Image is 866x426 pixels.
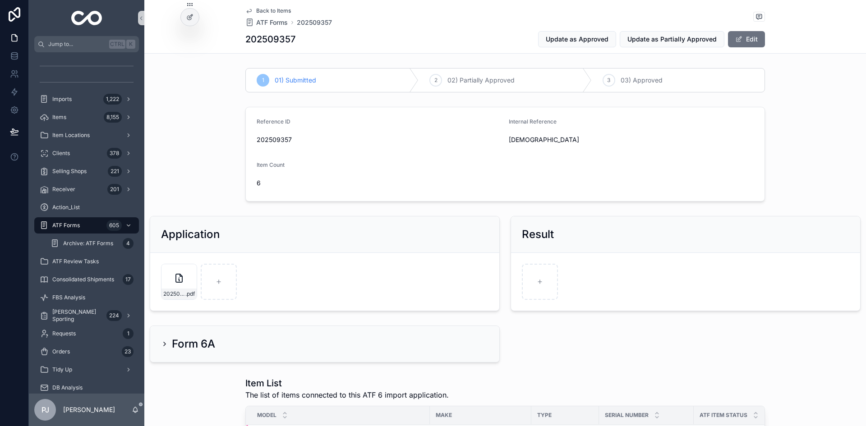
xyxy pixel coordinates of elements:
[52,168,87,175] span: Selling Shops
[52,308,103,323] span: [PERSON_NAME] Sporting
[34,362,139,378] a: Tidy Up
[52,348,70,355] span: Orders
[627,35,717,44] span: Update as Partially Approved
[123,238,134,249] div: 4
[34,380,139,396] a: DB Analysis
[104,112,122,123] div: 8,155
[52,222,80,229] span: ATF Forms
[52,150,70,157] span: Clients
[161,227,220,242] h2: Application
[257,412,276,419] span: Model
[257,161,285,168] span: Item Count
[29,52,144,394] div: scrollable content
[52,330,76,337] span: Requests
[106,220,122,231] div: 605
[509,118,557,125] span: Internal Reference
[700,412,747,419] span: ATF Item Status
[123,328,134,339] div: 1
[48,41,106,48] span: Jump to...
[257,118,290,125] span: Reference ID
[537,412,552,419] span: Type
[127,41,134,48] span: K
[52,258,99,265] span: ATF Review Tasks
[546,35,608,44] span: Update as Approved
[109,40,125,49] span: Ctrl
[107,148,122,159] div: 378
[245,18,288,27] a: ATF Forms
[34,253,139,270] a: ATF Review Tasks
[728,31,765,47] button: Edit
[257,135,502,144] span: 202509357
[607,77,610,84] span: 3
[245,389,449,400] span: The list of items connected to this ATF 6 import application.
[34,127,139,143] a: Item Locations
[52,132,90,139] span: Item Locations
[434,77,438,84] span: 2
[436,412,452,419] span: Make
[297,18,332,27] a: 202509357
[538,31,616,47] button: Update as Approved
[123,274,134,285] div: 17
[621,76,663,85] span: 03) Approved
[108,166,122,177] div: 221
[245,7,291,14] a: Back to Items
[41,404,49,415] span: PJ
[63,240,113,247] span: Archive: ATF Forms
[245,377,449,389] h1: Item List
[107,184,122,195] div: 201
[245,33,295,46] h1: 202509357
[52,384,83,391] span: DB Analysis
[34,199,139,215] a: Action_List
[52,276,114,283] span: Consolidated Shipments
[256,18,288,27] span: ATF Forms
[52,204,80,211] span: Action_List
[34,289,139,306] a: FBS Analysis
[262,77,264,84] span: 1
[256,7,291,14] span: Back to Items
[34,145,139,161] a: Clients378
[275,76,316,85] span: 01) Submitted
[71,11,102,25] img: App logo
[185,290,195,298] span: .pdf
[122,346,134,357] div: 23
[34,109,139,125] a: Items8,155
[103,94,122,105] div: 1,222
[45,235,139,252] a: Archive: ATF Forms4
[34,344,139,360] a: Orders23
[522,227,554,242] h2: Result
[34,36,139,52] button: Jump to...CtrlK
[34,217,139,234] a: ATF Forms605
[34,271,139,288] a: Consolidated Shipments17
[509,135,754,144] span: [DEMOGRAPHIC_DATA]
[52,96,72,103] span: Imports
[34,181,139,197] a: Receiver201
[34,307,139,324] a: [PERSON_NAME] Sporting224
[257,179,261,188] span: 6
[34,325,139,342] a: Requests1
[106,310,122,321] div: 224
[34,91,139,107] a: Imports1,222
[172,337,215,351] h2: Form 6A
[605,412,649,419] span: Serial Number
[447,76,515,85] span: 02) Partially Approved
[163,290,185,298] span: 202509357-FORM6PARTI-SUBMITTED-TEMPIO
[52,114,66,121] span: Items
[52,186,75,193] span: Receiver
[52,294,85,301] span: FBS Analysis
[34,163,139,179] a: Selling Shops221
[620,31,724,47] button: Update as Partially Approved
[52,366,72,373] span: Tidy Up
[63,405,115,414] p: [PERSON_NAME]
